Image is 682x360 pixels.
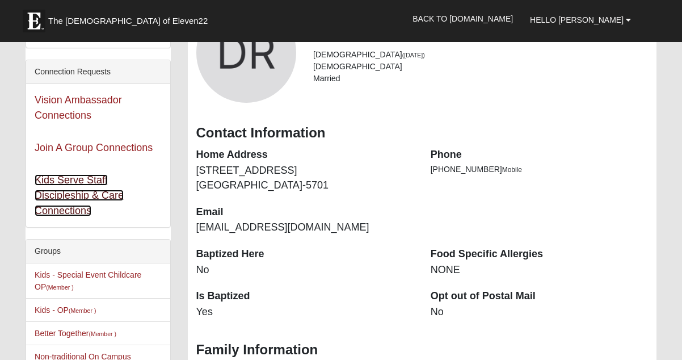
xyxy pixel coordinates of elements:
[35,329,116,338] a: Better Together(Member )
[26,60,170,84] div: Connection Requests
[23,10,45,32] img: Eleven22 logo
[35,305,96,315] a: Kids - OP(Member )
[530,15,624,24] span: Hello [PERSON_NAME]
[431,263,648,278] dd: NONE
[17,4,244,32] a: The [DEMOGRAPHIC_DATA] of Eleven22
[35,142,153,153] a: Join A Group Connections
[431,305,648,320] dd: No
[89,330,116,337] small: (Member )
[46,284,73,291] small: (Member )
[313,73,648,85] li: Married
[196,247,414,262] dt: Baptized Here
[431,148,648,162] dt: Phone
[196,2,297,103] a: View Fullsize Photo
[26,240,170,263] div: Groups
[404,5,521,33] a: Back to [DOMAIN_NAME]
[521,6,639,34] a: Hello [PERSON_NAME]
[196,263,414,278] dd: No
[402,52,425,58] small: ([DATE])
[431,247,648,262] dt: Food Specific Allergies
[196,220,414,235] dd: [EMAIL_ADDRESS][DOMAIN_NAME]
[196,342,648,358] h3: Family Information
[35,94,122,121] a: Vision Ambassador Connections
[502,166,522,174] span: Mobile
[196,125,648,141] h3: Contact Information
[431,164,648,175] li: [PHONE_NUMBER]
[196,289,414,304] dt: Is Baptized
[196,164,414,192] dd: [STREET_ADDRESS] [GEOGRAPHIC_DATA]-5701
[313,61,648,73] li: [DEMOGRAPHIC_DATA]
[35,270,141,291] a: Kids - Special Event Childcare OP(Member )
[196,305,414,320] dd: Yes
[69,307,96,314] small: (Member )
[35,174,124,216] a: Kids Serve Staff Discipleship & Care Connections
[196,205,414,220] dt: Email
[313,49,648,61] li: [DEMOGRAPHIC_DATA]
[431,289,648,304] dt: Opt out of Postal Mail
[48,15,208,27] span: The [DEMOGRAPHIC_DATA] of Eleven22
[196,148,414,162] dt: Home Address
